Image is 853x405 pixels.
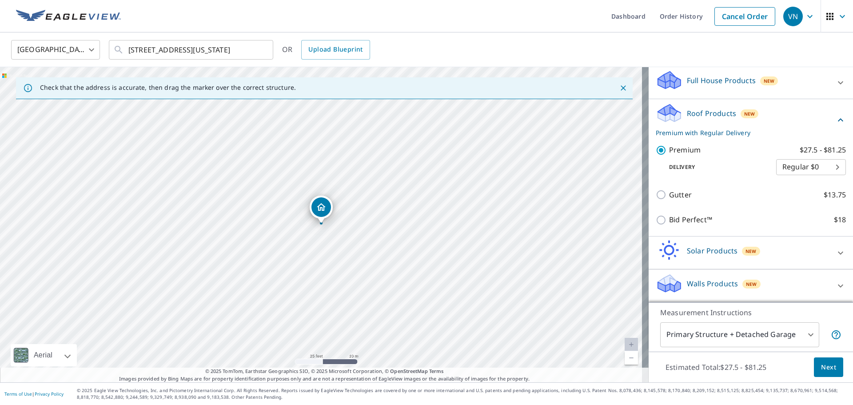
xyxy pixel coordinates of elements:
[35,391,64,397] a: Privacy Policy
[656,163,776,171] p: Delivery
[310,196,333,223] div: Dropped pin, building 1, Residential property, 1320 Arizona Ave El Paso, TX 79902
[625,351,638,365] a: Current Level 20, Zoom Out
[764,77,775,84] span: New
[4,391,32,397] a: Terms of Use
[800,144,846,156] p: $27.5 - $81.25
[656,103,846,137] div: Roof ProductsNewPremium with Regular Delivery
[282,40,370,60] div: OR
[11,344,77,366] div: Aerial
[744,110,755,117] span: New
[714,7,775,26] a: Cancel Order
[669,144,701,156] p: Premium
[390,368,427,374] a: OpenStreetMap
[821,362,836,373] span: Next
[776,155,846,180] div: Regular $0
[308,44,363,55] span: Upload Blueprint
[824,189,846,200] p: $13.75
[687,245,737,256] p: Solar Products
[656,70,846,95] div: Full House ProductsNew
[834,214,846,225] p: $18
[429,368,444,374] a: Terms
[660,322,819,347] div: Primary Structure + Detached Garage
[205,368,444,375] span: © 2025 TomTom, Earthstar Geographics SIO, © 2025 Microsoft Corporation, ©
[745,248,757,255] span: New
[746,281,757,288] span: New
[4,391,64,397] p: |
[618,82,629,94] button: Close
[783,7,803,26] div: VN
[687,75,756,86] p: Full House Products
[656,273,846,298] div: Walls ProductsNew
[31,344,55,366] div: Aerial
[814,357,843,377] button: Next
[669,214,712,225] p: Bid Perfect™
[660,307,841,318] p: Measurement Instructions
[77,387,849,401] p: © 2025 Eagle View Technologies, Inc. and Pictometry International Corp. All Rights Reserved. Repo...
[831,329,841,340] span: Your report will include the primary structure and a detached garage if one exists.
[40,84,296,92] p: Check that the address is accurate, then drag the marker over the correct structure.
[687,278,738,289] p: Walls Products
[656,128,835,137] p: Premium with Regular Delivery
[128,37,255,62] input: Search by address or latitude-longitude
[656,240,846,265] div: Solar ProductsNew
[11,37,100,62] div: [GEOGRAPHIC_DATA]
[16,10,121,23] img: EV Logo
[658,357,774,377] p: Estimated Total: $27.5 - $81.25
[301,40,370,60] a: Upload Blueprint
[687,108,736,119] p: Roof Products
[625,338,638,351] a: Current Level 20, Zoom In Disabled
[669,189,692,200] p: Gutter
